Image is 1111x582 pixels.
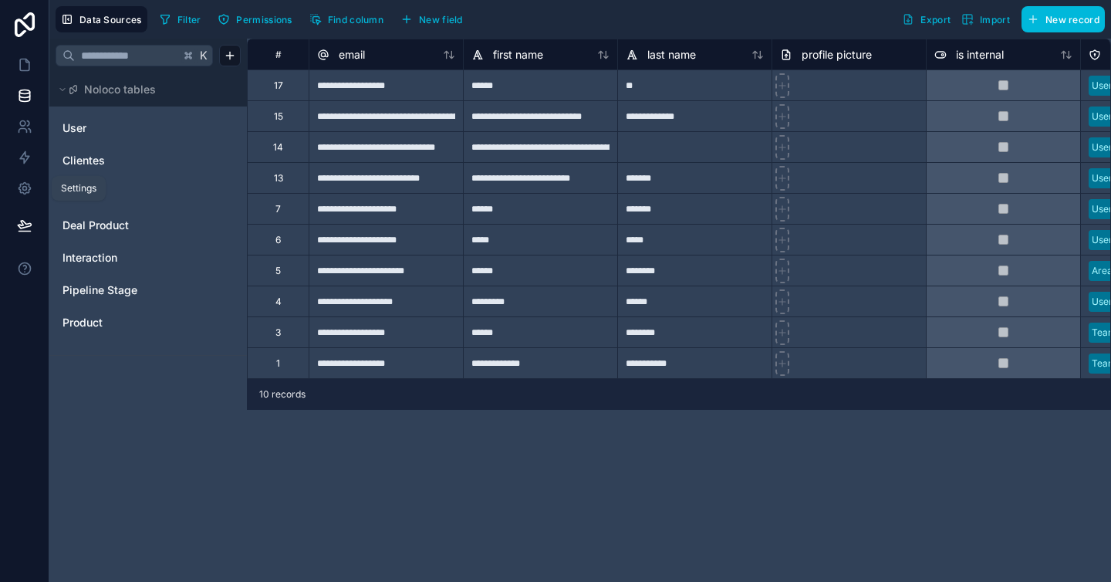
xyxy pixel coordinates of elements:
span: is internal [956,47,1004,63]
span: Permissions [236,14,292,25]
span: K [198,50,209,61]
div: 15 [274,110,283,123]
div: 4 [275,296,282,308]
a: Deal Product [62,218,187,233]
div: 3 [275,327,281,339]
span: profile picture [802,47,872,63]
span: Pipeline Stage [62,283,137,298]
div: 17 [274,80,283,92]
span: User [62,120,86,136]
button: New field [395,8,468,31]
span: Noloco tables [84,82,156,97]
div: 1 [276,357,280,370]
span: last name [647,47,696,63]
span: Product [62,315,103,330]
button: Permissions [212,8,297,31]
a: Pipeline Stage [62,283,187,298]
button: Import [956,6,1015,32]
div: 6 [275,234,281,246]
button: Data Sources [56,6,147,32]
div: Product [56,310,241,335]
button: Noloco tables [56,79,231,100]
a: User [62,120,187,136]
a: Deal [62,185,187,201]
div: Clientes [56,148,241,173]
div: Interaction [56,245,241,270]
button: Find column [304,8,389,31]
span: New field [419,14,463,25]
div: Deal [56,181,241,205]
button: Filter [154,8,207,31]
div: # [259,49,297,60]
span: Import [980,14,1010,25]
div: Deal Product [56,213,241,238]
div: Pipeline Stage [56,278,241,303]
span: Find column [328,14,383,25]
button: Export [897,6,956,32]
span: Deal Product [62,218,129,233]
div: 7 [275,203,281,215]
span: 10 records [259,388,306,401]
a: Clientes [62,153,187,168]
div: 13 [274,172,283,184]
div: User [56,116,241,140]
a: Permissions [212,8,303,31]
button: New record [1022,6,1105,32]
a: Interaction [62,250,187,266]
span: Clientes [62,153,105,168]
span: Data Sources [79,14,142,25]
span: Filter [177,14,201,25]
div: 5 [275,265,281,277]
div: Settings [61,182,96,195]
div: 14 [273,141,283,154]
span: email [339,47,365,63]
span: first name [493,47,543,63]
span: Interaction [62,250,117,266]
span: New record [1045,14,1099,25]
a: Product [62,315,187,330]
span: Export [920,14,951,25]
a: New record [1015,6,1105,32]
